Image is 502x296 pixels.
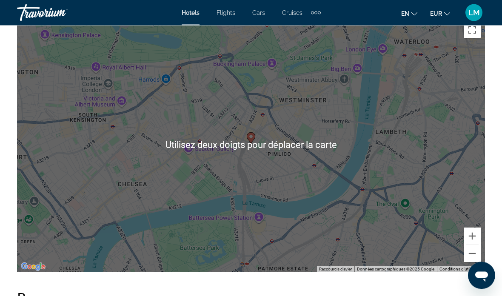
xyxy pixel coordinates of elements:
span: LM [468,9,480,17]
a: Flights [217,9,235,16]
a: Travorium [17,2,102,24]
button: Raccourcis clavier [319,267,352,273]
span: en [401,10,409,17]
button: Change language [401,7,417,20]
a: Cruises [282,9,302,16]
button: Zoom arrière [464,245,481,262]
span: Données cartographiques ©2025 Google [357,267,434,272]
button: Change currency [430,7,450,20]
a: Conditions d'utilisation (s'ouvre dans un nouvel onglet) [439,267,482,272]
button: Extra navigation items [311,6,321,20]
img: Google [19,262,47,273]
iframe: Bouton de lancement de la fenêtre de messagerie [468,262,495,289]
a: Hotels [182,9,200,16]
span: EUR [430,10,442,17]
a: Cars [252,9,265,16]
button: User Menu [463,4,485,22]
a: Ouvrir cette zone dans Google Maps (dans une nouvelle fenêtre) [19,262,47,273]
button: Passer en plein écran [464,22,481,39]
button: Zoom avant [464,228,481,245]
